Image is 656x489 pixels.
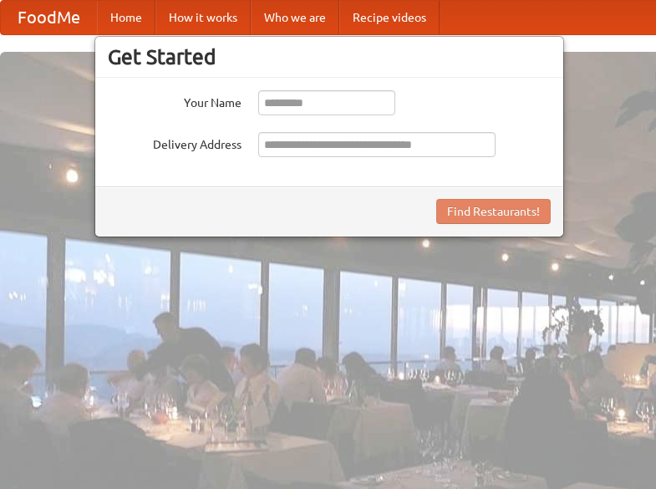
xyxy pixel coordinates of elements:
[97,1,155,34] a: Home
[155,1,251,34] a: How it works
[339,1,440,34] a: Recipe videos
[108,44,551,69] h3: Get Started
[436,199,551,224] button: Find Restaurants!
[251,1,339,34] a: Who we are
[1,1,97,34] a: FoodMe
[108,90,242,111] label: Your Name
[108,132,242,153] label: Delivery Address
